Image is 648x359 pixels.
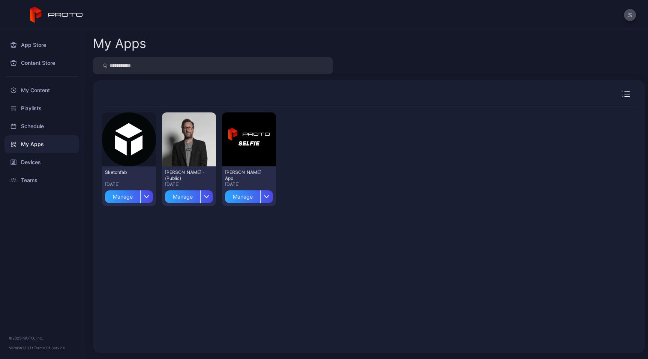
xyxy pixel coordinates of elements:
a: Devices [4,153,79,171]
button: Manage [105,187,153,203]
a: Content Store [4,54,79,72]
div: © 2025 PROTO, Inc. [9,335,75,341]
button: S [624,9,636,21]
a: My Apps [4,135,79,153]
a: Playlists [4,99,79,117]
div: [DATE] [165,181,213,187]
div: [DATE] [105,181,153,187]
div: David N Persona - (Public) [165,169,206,181]
div: Manage [165,190,200,203]
button: Manage [225,187,273,203]
div: Sketchfab [105,169,146,175]
div: Manage [105,190,140,203]
a: App Store [4,36,79,54]
button: Manage [165,187,213,203]
a: My Content [4,81,79,99]
div: [DATE] [225,181,273,187]
div: David Selfie App [225,169,266,181]
div: My Apps [93,37,146,50]
a: Schedule [4,117,79,135]
a: Teams [4,171,79,189]
div: Manage [225,190,260,203]
a: Terms Of Service [34,346,65,350]
span: Version 1.13.1 • [9,346,34,350]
